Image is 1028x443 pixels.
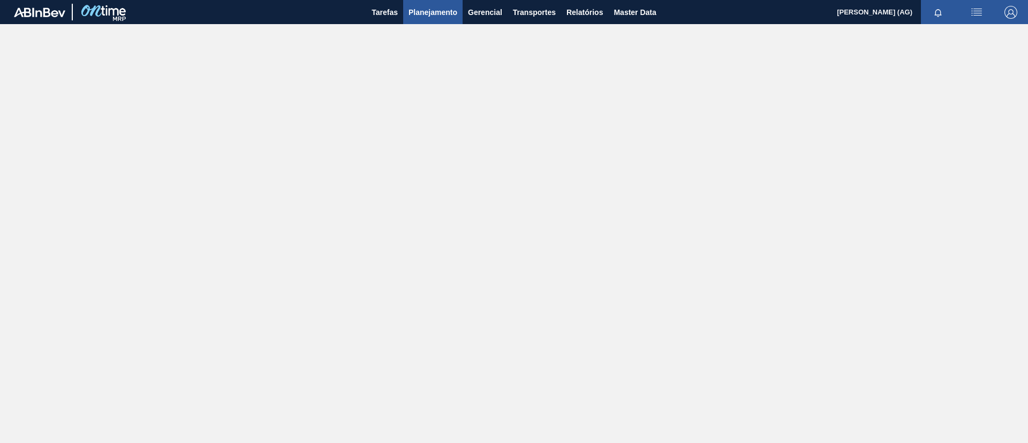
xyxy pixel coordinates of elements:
span: Gerencial [468,6,502,19]
button: Notificações [921,5,955,20]
span: Tarefas [372,6,398,19]
img: TNhmsLtSVTkK8tSr43FrP2fwEKptu5GPRR3wAAAABJRU5ErkJggg== [14,7,65,17]
img: userActions [970,6,983,19]
span: Master Data [614,6,656,19]
span: Transportes [513,6,556,19]
span: Relatórios [566,6,603,19]
span: Planejamento [409,6,457,19]
img: Logout [1004,6,1017,19]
